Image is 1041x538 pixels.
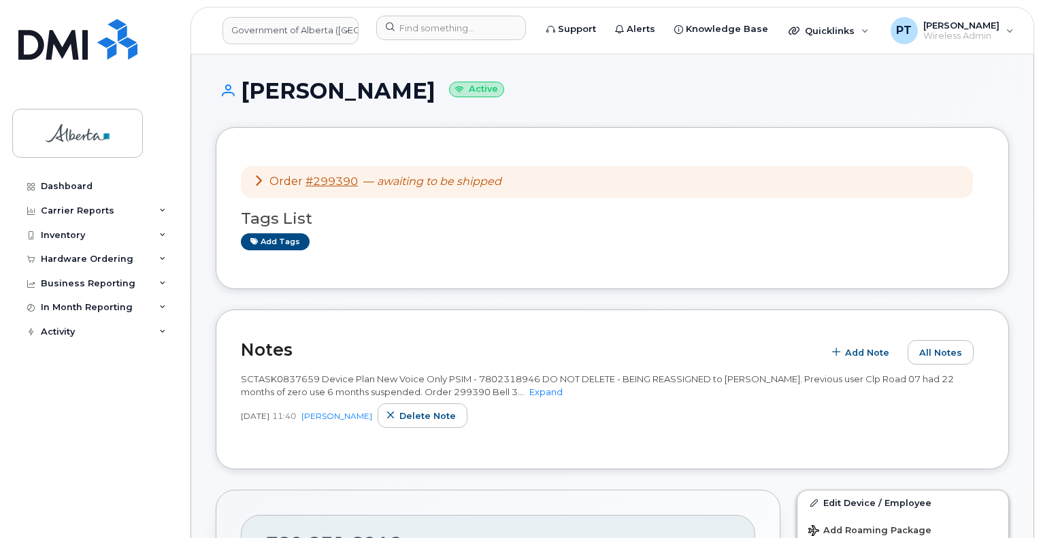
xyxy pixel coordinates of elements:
span: Add Roaming Package [808,525,931,538]
a: Edit Device / Employee [797,490,1008,515]
span: — [363,175,501,188]
h1: [PERSON_NAME] [216,79,1009,103]
span: Delete note [399,409,456,422]
a: [PERSON_NAME] [301,411,372,421]
span: Add Note [845,346,889,359]
span: [DATE] [241,410,269,422]
span: All Notes [919,346,962,359]
a: Expand [529,386,563,397]
span: 11:40 [272,410,296,422]
button: Add Note [823,340,901,365]
h3: Tags List [241,210,984,227]
em: awaiting to be shipped [377,175,501,188]
span: Order [269,175,303,188]
span: SCTASK0837659 Device Plan New Voice Only PSIM - 7802318946 DO NOT DELETE - BEING REASSIGNED to [P... [241,373,954,397]
a: #299390 [305,175,358,188]
button: Delete note [378,403,467,428]
a: Add tags [241,233,310,250]
h2: Notes [241,339,816,360]
small: Active [449,82,504,97]
button: All Notes [908,340,974,365]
